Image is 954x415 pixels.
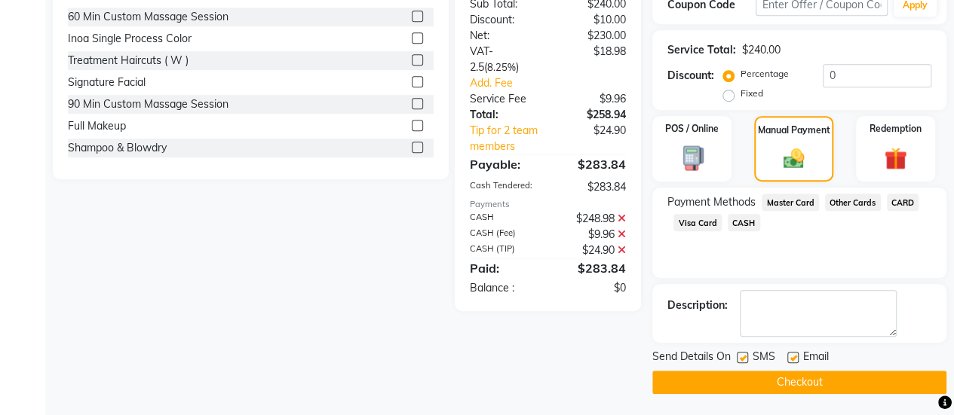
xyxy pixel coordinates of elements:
div: Signature Facial [68,75,146,90]
div: $10.00 [548,12,637,28]
div: 60 Min Custom Massage Session [68,9,229,25]
div: $283.84 [548,259,637,277]
img: _gift.svg [877,145,914,172]
div: Balance : [459,280,548,296]
div: $9.96 [548,91,637,107]
a: Add. Fee [459,75,637,91]
div: Description: [667,298,728,313]
span: Other Cards [825,194,881,211]
span: Master Card [762,194,819,211]
label: Redemption [870,122,922,136]
a: Tip for 2 team members [459,123,563,154]
span: SMS [753,349,775,368]
div: Payable: [459,155,548,173]
div: $24.90 [563,123,637,154]
div: $9.96 [548,227,637,243]
div: CASH (Fee) [459,227,548,243]
button: Checkout [652,371,946,394]
div: Shampoo & Blowdry [68,140,167,156]
div: Full Makeup [68,118,126,134]
div: ( ) [459,44,548,75]
span: CARD [887,194,919,211]
div: Paid: [459,259,548,277]
div: $18.98 [548,44,637,75]
label: Manual Payment [758,124,830,137]
div: $240.00 [742,42,781,58]
div: Discount: [459,12,548,28]
div: CASH (TIP) [459,243,548,258]
span: Email [803,349,829,368]
div: Discount: [667,68,714,84]
span: Payment Methods [667,194,756,210]
div: $24.90 [548,243,637,258]
div: Inoa Single Process Color [68,31,192,47]
div: Service Total: [667,42,736,58]
div: $283.84 [548,155,637,173]
div: Net: [459,28,548,44]
div: 90 Min Custom Massage Session [68,96,229,112]
span: 8.25% [487,61,516,73]
label: Fixed [741,87,763,100]
div: Cash Tendered: [459,179,548,195]
div: CASH [459,211,548,227]
div: Payments [470,198,626,211]
span: Send Details On [652,349,731,368]
div: $0 [548,280,637,296]
div: $258.94 [548,107,637,123]
span: CASH [728,214,760,231]
span: Visa Card [673,214,722,231]
div: $248.98 [548,211,637,227]
div: Treatment Haircuts ( W ) [68,53,189,69]
div: $230.00 [548,28,637,44]
img: _cash.svg [777,146,811,170]
div: Total: [459,107,548,123]
span: VAT-2.5 [470,44,493,74]
img: _pos-terminal.svg [673,145,710,172]
div: $283.84 [548,179,637,195]
label: POS / Online [665,122,719,136]
label: Percentage [741,67,789,81]
div: Service Fee [459,91,548,107]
